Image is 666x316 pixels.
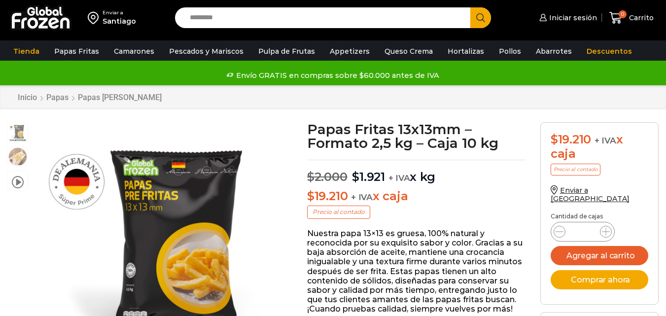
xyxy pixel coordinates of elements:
input: Product quantity [573,225,592,239]
a: Abarrotes [531,42,577,61]
p: x caja [307,189,526,204]
nav: Breadcrumb [17,93,162,102]
p: Nuestra papa 13×13 es gruesa, 100% natural y reconocida por su exquisito sabor y color. Gracias a... [307,229,526,314]
a: Tienda [8,42,44,61]
a: Hortalizas [443,42,489,61]
p: Precio al contado [307,206,370,218]
span: 13×13 [8,147,28,167]
a: Enviar a [GEOGRAPHIC_DATA] [551,186,630,203]
a: Inicio [17,93,37,102]
span: $ [551,132,558,146]
p: Cantidad de cajas [551,213,648,220]
a: Appetizers [325,42,375,61]
span: $ [307,170,315,184]
div: Santiago [103,16,136,26]
span: + IVA [595,136,616,145]
span: Carrito [627,13,654,23]
span: 13-x-13-2kg [8,123,28,142]
a: 0 Carrito [607,6,656,30]
span: + IVA [388,173,410,183]
span: Iniciar sesión [547,13,597,23]
a: Camarones [109,42,159,61]
span: $ [307,189,315,203]
bdi: 1.921 [352,170,385,184]
bdi: 19.210 [551,132,591,146]
bdi: 2.000 [307,170,348,184]
a: Descuentos [582,42,637,61]
h1: Papas Fritas 13x13mm – Formato 2,5 kg – Caja 10 kg [307,122,526,150]
span: + IVA [351,192,373,202]
div: Enviar a [103,9,136,16]
button: Agregar al carrito [551,246,648,265]
img: address-field-icon.svg [88,9,103,26]
p: Precio al contado [551,164,600,176]
a: Papas [PERSON_NAME] [77,93,162,102]
p: x kg [307,160,526,184]
a: Iniciar sesión [537,8,597,28]
div: x caja [551,133,648,161]
a: Papas [46,93,69,102]
a: Pulpa de Frutas [253,42,320,61]
a: Pollos [494,42,526,61]
button: Search button [470,7,491,28]
button: Comprar ahora [551,270,648,289]
a: Queso Crema [380,42,438,61]
span: $ [352,170,359,184]
a: Papas Fritas [49,42,104,61]
a: Pescados y Mariscos [164,42,248,61]
span: 0 [619,10,627,18]
bdi: 19.210 [307,189,348,203]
